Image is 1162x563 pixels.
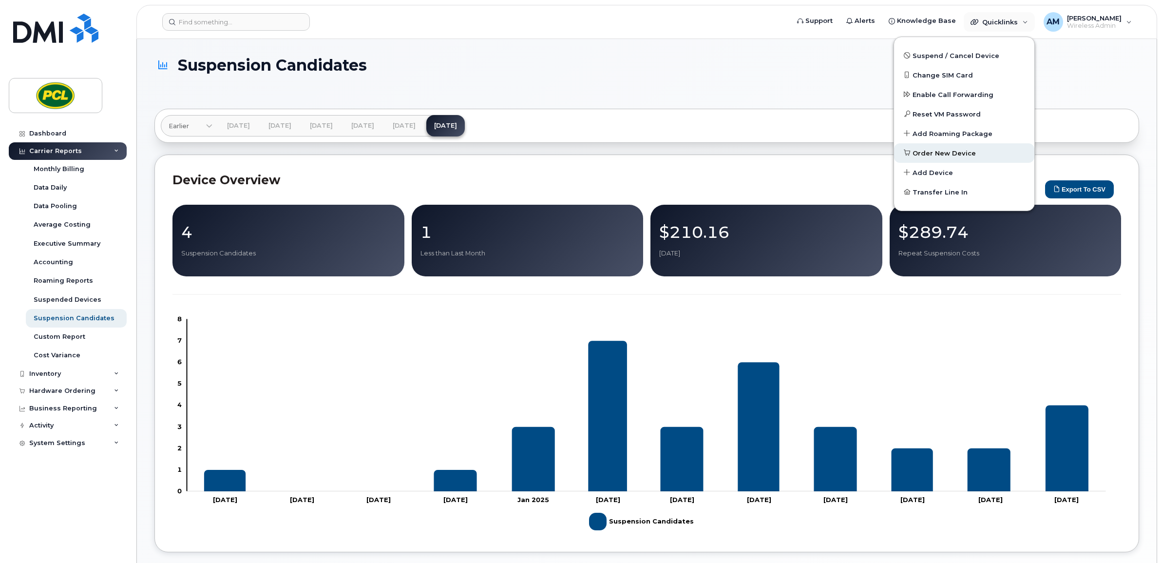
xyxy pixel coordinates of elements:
[177,444,182,452] tspan: 2
[290,496,315,504] tspan: [DATE]
[913,110,981,119] span: Reset VM Password
[420,249,635,258] p: Less than Last Month
[420,223,635,241] p: 1
[343,115,382,136] a: [DATE]
[913,188,968,197] span: Transfer Line In
[177,466,182,473] tspan: 1
[913,71,973,80] span: Change SIM Card
[1045,180,1114,198] button: Export to CSV
[366,496,391,504] tspan: [DATE]
[177,487,182,495] tspan: 0
[894,143,1034,163] a: Order New Device
[177,315,182,323] tspan: 8
[177,315,1106,534] g: Chart
[161,115,212,136] a: Earlier
[659,223,874,241] p: $210.16
[898,249,1113,258] p: Repeat Suspension Costs
[913,149,976,158] span: Order New Device
[213,496,237,504] tspan: [DATE]
[181,223,396,241] p: 4
[426,115,465,136] a: [DATE]
[1055,496,1079,504] tspan: [DATE]
[913,51,999,61] span: Suspend / Cancel Device
[181,249,396,258] p: Suspension Candidates
[177,358,182,366] tspan: 6
[302,115,341,136] a: [DATE]
[177,401,182,409] tspan: 4
[894,163,1034,182] a: Add Device
[517,496,549,504] tspan: Jan 2025
[589,509,694,534] g: Legend
[913,168,953,178] span: Add Device
[589,509,694,534] g: Suspension Candidates
[204,341,1088,491] g: Suspension Candidates
[823,496,848,504] tspan: [DATE]
[169,121,189,131] span: Earlier
[898,223,1113,241] p: $289.74
[443,496,468,504] tspan: [DATE]
[219,115,258,136] a: [DATE]
[913,90,993,100] span: Enable Call Forwarding
[177,380,182,388] tspan: 5
[178,57,367,74] span: Suspension Candidates
[670,496,695,504] tspan: [DATE]
[177,336,182,344] tspan: 7
[172,173,1040,187] h2: Device Overview
[177,423,182,430] tspan: 3
[900,496,925,504] tspan: [DATE]
[913,129,992,139] span: Add Roaming Package
[385,115,423,136] a: [DATE]
[596,496,621,504] tspan: [DATE]
[659,249,874,258] p: [DATE]
[978,496,1003,504] tspan: [DATE]
[261,115,299,136] a: [DATE]
[747,496,771,504] tspan: [DATE]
